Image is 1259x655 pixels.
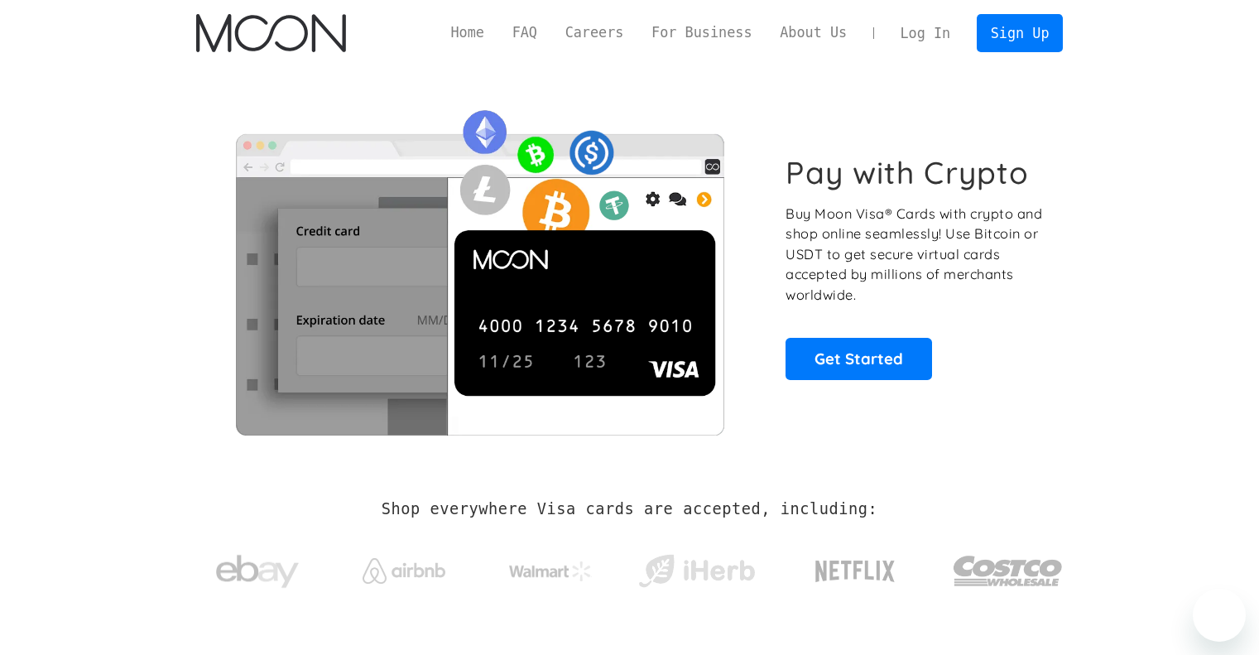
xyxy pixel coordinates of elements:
iframe: Button to launch messaging window [1193,589,1246,642]
a: ebay [196,529,320,606]
img: Moon Logo [196,14,346,52]
a: Costco [953,523,1064,610]
a: home [196,14,346,52]
a: Home [437,22,498,43]
p: Buy Moon Visa® Cards with crypto and shop online seamlessly! Use Bitcoin or USDT to get secure vi... [786,204,1045,306]
a: About Us [766,22,861,43]
img: ebay [216,546,299,598]
a: Sign Up [977,14,1063,51]
img: Walmart [509,561,592,581]
a: Log In [887,15,964,51]
a: Walmart [488,545,612,590]
a: iHerb [635,533,758,601]
img: Moon Cards let you spend your crypto anywhere Visa is accepted. [196,99,763,435]
img: iHerb [635,550,758,593]
a: Netflix [781,534,930,600]
a: For Business [637,22,766,43]
img: Netflix [814,551,896,592]
img: Airbnb [363,558,445,584]
a: Get Started [786,338,932,379]
img: Costco [953,540,1064,602]
h1: Pay with Crypto [786,154,1029,191]
a: Careers [551,22,637,43]
a: FAQ [498,22,551,43]
h2: Shop everywhere Visa cards are accepted, including: [382,500,877,518]
a: Airbnb [342,542,465,592]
